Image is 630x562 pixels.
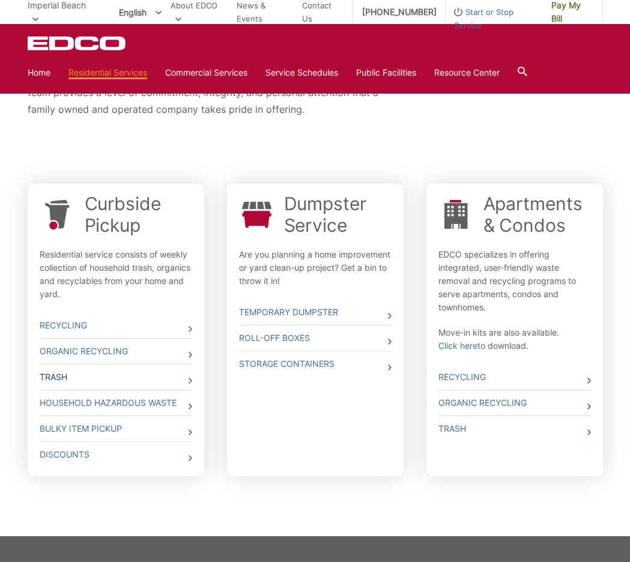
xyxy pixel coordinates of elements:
[28,66,50,79] a: Home
[40,339,192,364] a: Organic Recycling
[438,416,591,441] a: Trash
[68,66,147,79] a: Residential Services
[438,339,477,352] a: Click here
[356,66,416,79] a: Public Facilities
[265,66,338,79] a: Service Schedules
[40,364,192,390] a: Trash
[239,351,392,376] a: Storage Containers
[438,364,591,390] a: Recycling
[239,325,392,351] a: Roll-Off Boxes
[85,193,192,236] a: Curbside Pickup
[40,313,192,338] a: Recycling
[438,326,591,352] p: Move-in kits are also available. to download.
[28,36,127,50] a: EDCD logo. Return to the homepage.
[110,2,171,22] span: English
[483,193,591,236] a: Apartments & Condos
[239,300,392,325] a: Temporary Dumpster
[438,390,591,415] a: Organic Recycling
[284,193,392,236] a: Dumpster Service
[239,248,392,288] p: Are you planning a home improvement or yard clean-up project? Get a bin to throw it in!
[434,66,500,79] a: Resource Center
[40,442,192,467] a: Discounts
[40,390,192,415] a: Household Hazardous Waste
[438,248,591,314] p: EDCO specializes in offering integrated, user-friendly waste removal and recycling programs to se...
[40,416,192,441] a: Bulky Item Pickup
[165,66,247,79] a: Commercial Services
[40,248,192,301] p: Residential service consists of weekly collection of household trash, organics and recyclables fr...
